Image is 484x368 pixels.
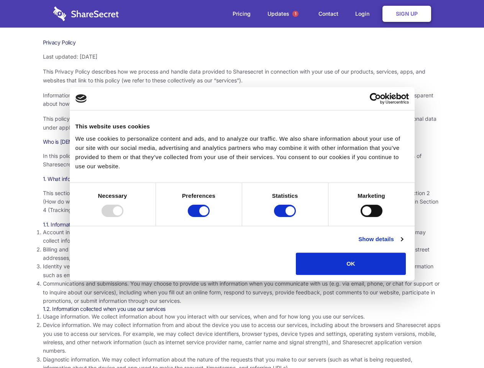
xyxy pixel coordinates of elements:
span: Identity verification information. Some services require you to verify your identity as part of c... [43,263,433,278]
span: This section describes the various types of information we collect from and about you. To underst... [43,190,438,214]
img: logo-wordmark-white-trans-d4663122ce5f474addd5e946df7df03e33cb6a1c49d2221995e7729f52c070b2.svg [53,7,119,21]
strong: Preferences [182,192,215,199]
span: Billing and payment information. In order to purchase a service, you may need to provide us with ... [43,246,430,261]
strong: Statistics [272,192,298,199]
span: This policy uses the term “personal data” to refer to information that is related to an identifie... [43,115,436,130]
span: Communications and submissions. You may choose to provide us with information when you communicat... [43,280,440,304]
span: Who is [DEMOGRAPHIC_DATA]? [43,138,120,145]
p: Last updated: [DATE] [43,53,441,61]
div: We use cookies to personalize content and ads, and to analyze our traffic. We also share informat... [75,134,409,171]
div: This website uses cookies [75,122,409,131]
span: Usage information. We collect information about how you interact with our services, when and for ... [43,313,365,320]
a: Show details [358,235,403,244]
h1: Privacy Policy [43,39,441,46]
a: Usercentrics Cookiebot - opens in a new window [342,93,409,104]
a: Contact [311,2,346,26]
span: Account information. Our services generally require you to create an account before you can acces... [43,229,426,244]
a: Pricing [225,2,258,26]
a: Sign Up [382,6,431,22]
a: Login [348,2,381,26]
span: 1.1. Information you provide to us [43,221,120,228]
strong: Marketing [358,192,385,199]
span: Device information. We may collect information from and about the device you use to access our se... [43,322,440,354]
strong: Necessary [98,192,127,199]
span: In this policy, “Sharesecret,” “we,” “us,” and “our” refer to Sharesecret Inc., a U.S. company. S... [43,153,422,168]
span: 1. What information do we collect about you? [43,176,149,182]
button: OK [296,253,406,275]
span: 1.2. Information collected when you use our services [43,306,166,312]
img: logo [75,94,87,103]
span: Information security and privacy are at the heart of what Sharesecret values and promotes as a co... [43,92,433,107]
span: 1 [292,11,299,17]
span: This Privacy Policy describes how we process and handle data provided to Sharesecret in connectio... [43,68,425,83]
